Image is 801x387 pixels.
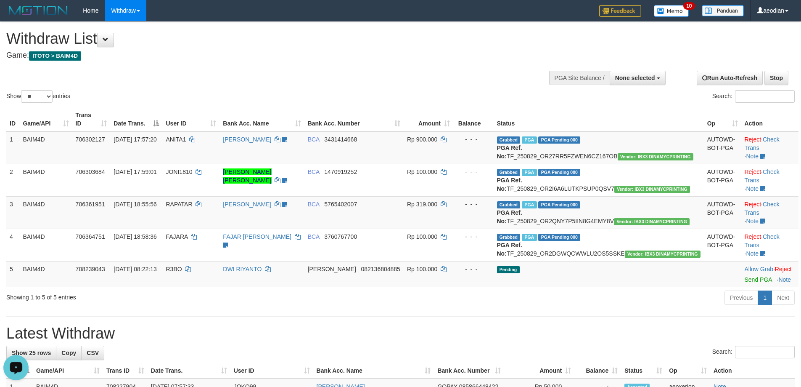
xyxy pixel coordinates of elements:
img: panduan.png [702,5,744,16]
a: Reject [745,233,761,240]
span: Marked by aeoyuva [522,136,537,144]
b: PGA Ref. No: [497,209,522,224]
a: Note [746,185,759,192]
td: TF_250829_OR27RR5FZWEN6CZ167OB [494,131,704,164]
span: Rp 900.000 [407,136,437,143]
label: Search: [712,90,795,103]
td: TF_250829_OR2I6A6LUTKPSUP0QSV7 [494,164,704,196]
a: FAJAR [PERSON_NAME] [223,233,291,240]
a: Reject [745,136,761,143]
span: [DATE] 18:58:36 [114,233,156,240]
span: [PERSON_NAME] [308,266,356,272]
a: Show 25 rows [6,346,56,360]
td: BAIM4D [19,131,72,164]
td: · · [741,164,799,196]
b: PGA Ref. No: [497,242,522,257]
span: Grabbed [497,201,521,208]
td: 4 [6,229,19,261]
a: Check Trans [745,201,780,216]
th: Balance [453,107,494,131]
h4: Game: [6,51,526,60]
a: Run Auto-Refresh [697,71,763,85]
label: Search: [712,346,795,358]
th: Amount: activate to sort column ascending [504,363,574,379]
span: Vendor URL: https://order2.1velocity.biz [625,251,701,258]
span: PGA Pending [538,169,580,176]
th: Date Trans.: activate to sort column ascending [148,363,230,379]
span: [DATE] 18:55:56 [114,201,156,208]
a: DWI RIYANTO [223,266,262,272]
span: Pending [497,266,520,273]
span: RAPATAR [166,201,192,208]
span: CSV [87,350,99,356]
span: 706303684 [76,168,105,175]
th: Status [494,107,704,131]
span: Vendor URL: https://order2.1velocity.biz [614,186,690,193]
a: Reject [775,266,792,272]
span: Rp 319.000 [407,201,437,208]
input: Search: [735,90,795,103]
span: FAJARA [166,233,188,240]
span: Marked by aeoyuva [522,169,537,176]
td: 1 [6,131,19,164]
span: PGA Pending [538,136,580,144]
span: JONI1810 [166,168,192,175]
a: Note [778,276,791,283]
td: 2 [6,164,19,196]
div: - - - [457,200,490,208]
span: Rp 100.000 [407,168,437,175]
select: Showentries [21,90,53,103]
td: · · [741,229,799,261]
th: Bank Acc. Name: activate to sort column ascending [313,363,434,379]
b: PGA Ref. No: [497,144,522,160]
span: Rp 100.000 [407,233,437,240]
span: Grabbed [497,136,521,144]
img: Button%20Memo.svg [654,5,689,17]
a: [PERSON_NAME] [223,201,271,208]
td: AUTOWD-BOT-PGA [704,229,741,261]
span: BCA [308,201,320,208]
span: Copy 3431414668 to clipboard [324,136,357,143]
td: · · [741,131,799,164]
a: Check Trans [745,136,780,151]
td: BAIM4D [19,164,72,196]
span: · [745,266,775,272]
span: ANITA1 [166,136,186,143]
span: Copy 3760767700 to clipboard [324,233,357,240]
label: Show entries [6,90,70,103]
a: Allow Grab [745,266,773,272]
span: [DATE] 17:59:01 [114,168,156,175]
th: Game/API: activate to sort column ascending [19,107,72,131]
th: User ID: activate to sort column ascending [230,363,313,379]
th: Game/API: activate to sort column ascending [33,363,103,379]
td: BAIM4D [19,261,72,287]
span: Rp 100.000 [407,266,437,272]
a: Copy [56,346,82,360]
div: Showing 1 to 5 of 5 entries [6,290,328,302]
div: - - - [457,168,490,176]
a: Next [772,291,795,305]
a: Note [746,153,759,160]
th: Action [710,363,795,379]
span: Show 25 rows [12,350,51,356]
th: Action [741,107,799,131]
td: AUTOWD-BOT-PGA [704,164,741,196]
span: [DATE] 17:57:20 [114,136,156,143]
td: AUTOWD-BOT-PGA [704,196,741,229]
th: Bank Acc. Number: activate to sort column ascending [304,107,404,131]
span: Copy [61,350,76,356]
th: Bank Acc. Number: activate to sort column ascending [434,363,504,379]
span: Marked by aeoyuva [522,234,537,241]
a: Previous [724,291,758,305]
span: Marked by aeoyuva [522,201,537,208]
span: Grabbed [497,234,521,241]
a: Reject [745,201,761,208]
a: CSV [81,346,104,360]
th: Balance: activate to sort column ascending [574,363,621,379]
a: [PERSON_NAME] [223,136,271,143]
td: 5 [6,261,19,287]
a: Check Trans [745,233,780,248]
h1: Latest Withdraw [6,325,795,342]
th: Trans ID: activate to sort column ascending [72,107,111,131]
td: AUTOWD-BOT-PGA [704,131,741,164]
